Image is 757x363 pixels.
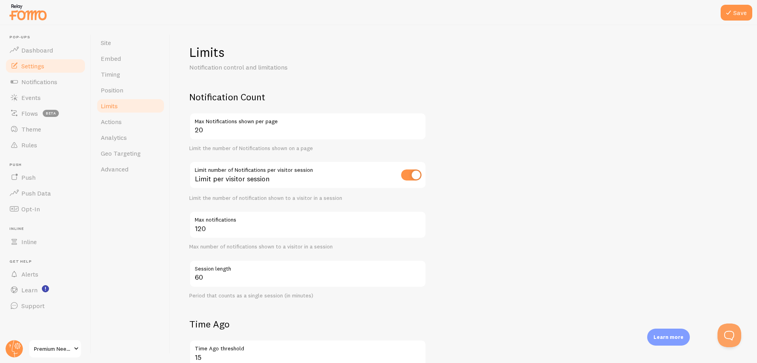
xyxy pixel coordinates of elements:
div: Max number of notifications shown to a visitor in a session [189,243,426,250]
div: Learn more [647,329,690,346]
span: Premium Neem Datun [34,344,72,354]
a: Support [5,298,86,314]
a: Rules [5,137,86,153]
div: Limit the number of Notifications shown on a page [189,145,426,152]
a: Position [96,82,165,98]
span: Flows [21,109,38,117]
span: Inline [9,226,86,231]
a: Dashboard [5,42,86,58]
a: Push Data [5,185,86,201]
div: Limit the number of notification shown to a visitor in a session [189,195,426,202]
a: Geo Targeting [96,145,165,161]
span: Opt-In [21,205,40,213]
a: Limits [96,98,165,114]
label: Time Ago threshold [189,340,426,353]
span: Position [101,86,123,94]
a: Actions [96,114,165,130]
span: Push [21,173,36,181]
h1: Limits [189,44,426,60]
a: Analytics [96,130,165,145]
a: Theme [5,121,86,137]
label: Max notifications [189,211,426,224]
span: Settings [21,62,44,70]
span: Learn [21,286,38,294]
span: Analytics [101,134,127,141]
span: Rules [21,141,37,149]
img: fomo-relay-logo-orange.svg [8,2,48,22]
span: Get Help [9,259,86,264]
span: Pop-ups [9,35,86,40]
p: Notification control and limitations [189,63,379,72]
span: Alerts [21,270,38,278]
span: Embed [101,55,121,62]
div: Limit per visitor session [189,161,426,190]
span: Dashboard [21,46,53,54]
a: Learn [5,282,86,298]
a: Notifications [5,74,86,90]
div: Period that counts as a single session (in minutes) [189,292,426,299]
a: Inline [5,234,86,250]
span: Limits [101,102,118,110]
a: Events [5,90,86,105]
iframe: Help Scout Beacon - Open [717,324,741,347]
a: Advanced [96,161,165,177]
span: beta [43,110,59,117]
a: Site [96,35,165,51]
span: Actions [101,118,122,126]
a: Settings [5,58,86,74]
svg: <p>Watch New Feature Tutorials!</p> [42,285,49,292]
span: Events [21,94,41,102]
span: Advanced [101,165,128,173]
a: Alerts [5,266,86,282]
p: Learn more [653,333,684,341]
a: Opt-In [5,201,86,217]
label: Session length [189,260,426,273]
span: Push Data [21,189,51,197]
label: Max Notifications shown per page [189,113,426,126]
span: Geo Targeting [101,149,141,157]
span: Push [9,162,86,167]
span: Site [101,39,111,47]
span: Theme [21,125,41,133]
span: Notifications [21,78,57,86]
a: Premium Neem Datun [28,339,82,358]
a: Timing [96,66,165,82]
span: Timing [101,70,120,78]
h2: Notification Count [189,91,426,103]
a: Push [5,169,86,185]
span: Inline [21,238,37,246]
h2: Time Ago [189,318,426,330]
a: Embed [96,51,165,66]
span: Support [21,302,45,310]
input: 5 [189,211,426,239]
a: Flows beta [5,105,86,121]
